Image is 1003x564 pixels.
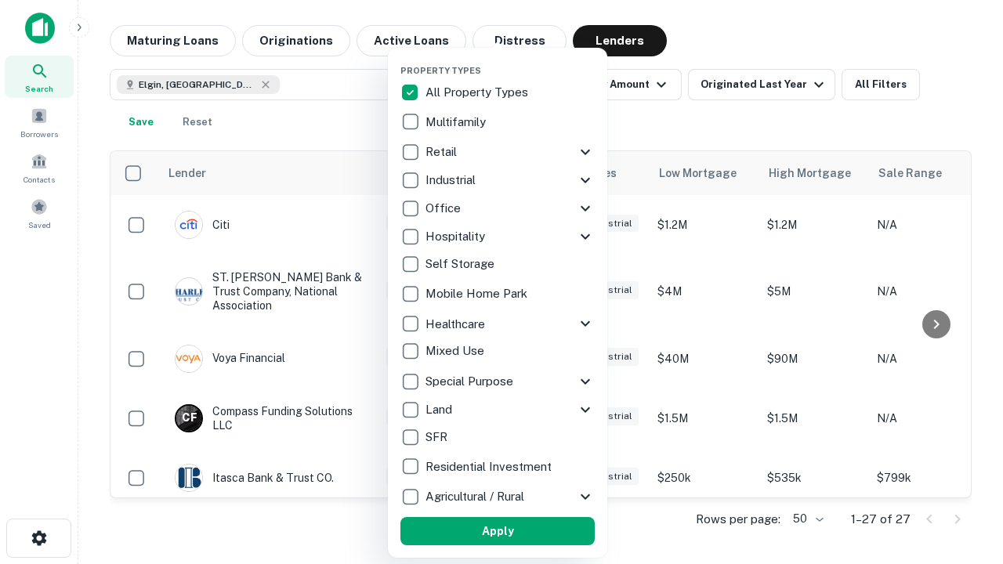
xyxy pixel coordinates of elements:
[400,166,595,194] div: Industrial
[400,194,595,222] div: Office
[425,171,479,190] p: Industrial
[425,428,451,446] p: SFR
[425,255,498,273] p: Self Storage
[425,284,530,303] p: Mobile Home Park
[425,487,527,506] p: Agricultural / Rural
[425,113,489,132] p: Multifamily
[425,457,555,476] p: Residential Investment
[425,227,488,246] p: Hospitality
[400,396,595,424] div: Land
[425,342,487,360] p: Mixed Use
[400,222,595,251] div: Hospitality
[425,143,460,161] p: Retail
[425,83,531,102] p: All Property Types
[400,367,595,396] div: Special Purpose
[400,309,595,338] div: Healthcare
[400,483,595,511] div: Agricultural / Rural
[425,400,455,419] p: Land
[400,517,595,545] button: Apply
[425,315,488,334] p: Healthcare
[400,66,481,75] span: Property Types
[425,199,464,218] p: Office
[400,138,595,166] div: Retail
[425,372,516,391] p: Special Purpose
[925,389,1003,464] iframe: Chat Widget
